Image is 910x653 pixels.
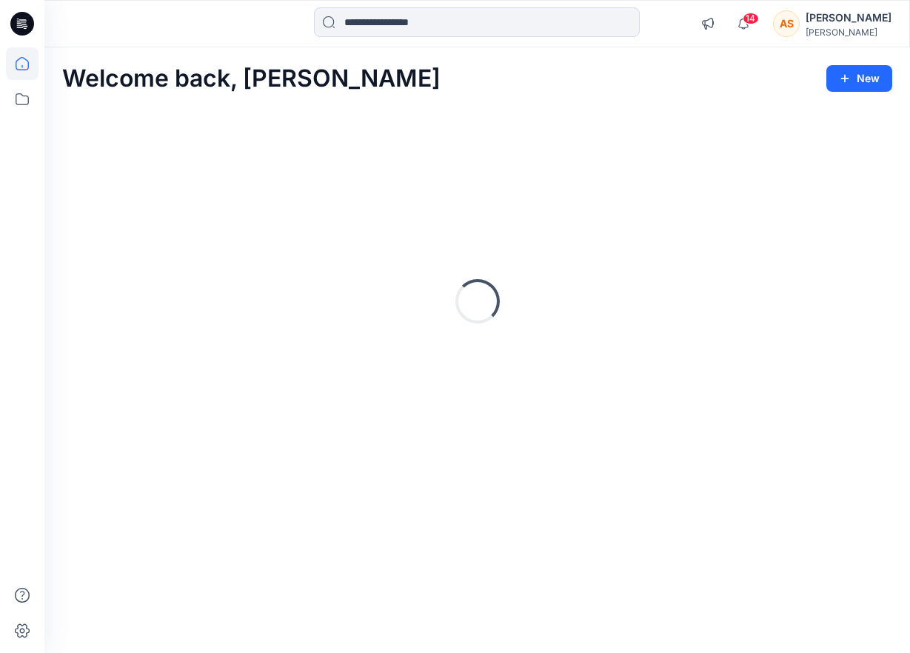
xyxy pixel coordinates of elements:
[773,10,800,37] div: AS
[806,9,891,27] div: [PERSON_NAME]
[806,27,891,38] div: [PERSON_NAME]
[743,13,759,24] span: 14
[62,65,441,93] h2: Welcome back, [PERSON_NAME]
[826,65,892,92] button: New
